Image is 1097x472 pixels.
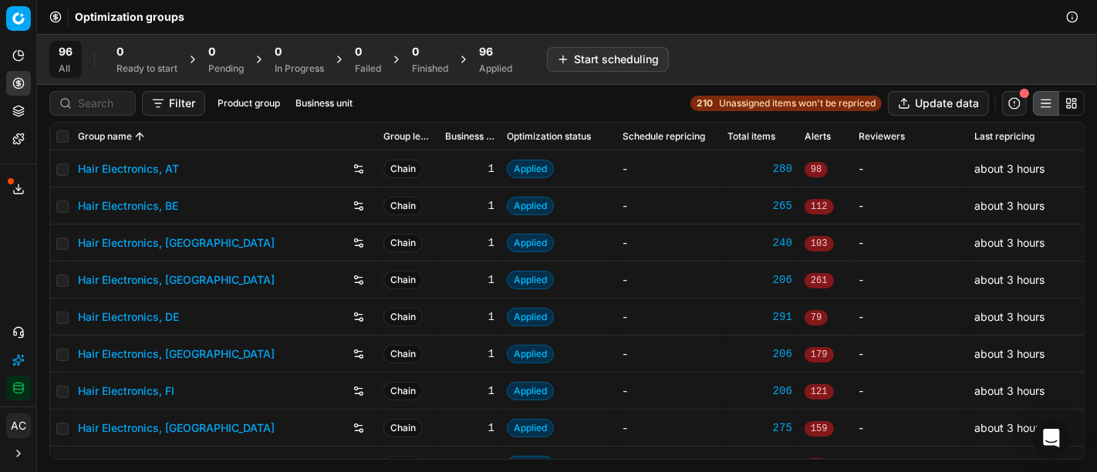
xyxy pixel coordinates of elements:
span: 79 [805,310,828,325]
span: about 3 hours [974,347,1045,360]
button: AC [6,413,31,438]
span: AC [7,414,30,437]
a: Hair Electronics, AT [78,161,179,177]
a: Hair Electronics, BE [78,198,178,214]
td: - [852,224,968,261]
a: 265 [727,198,792,214]
span: Last repricing [974,130,1035,143]
div: Open Intercom Messenger [1033,420,1070,457]
td: - [616,298,721,335]
div: 1 [445,198,494,214]
div: 275 [727,420,792,436]
div: In Progress [275,62,324,75]
span: 0 [116,44,123,59]
td: - [852,335,968,373]
a: Hair Electronics, [GEOGRAPHIC_DATA] [78,235,275,251]
div: 1 [445,272,494,288]
span: 96 [59,44,73,59]
span: Applied [507,234,554,252]
span: about 3 hours [974,384,1045,397]
span: about 3 hours [974,199,1045,212]
span: Chain [383,382,423,400]
span: 179 [805,347,834,362]
a: 210Unassigned items won't be repriced [690,96,882,111]
div: 240 [727,235,792,251]
strong: 210 [697,97,713,110]
span: Group name [78,130,132,143]
button: Start scheduling [547,47,669,72]
div: 1 [445,309,494,325]
td: - [852,187,968,224]
span: 261 [805,273,834,288]
nav: breadcrumb [75,9,184,25]
td: - [616,335,721,373]
td: - [852,150,968,187]
td: - [616,150,721,187]
td: - [852,410,968,447]
div: Failed [355,62,381,75]
span: Applied [507,419,554,437]
span: Applied [507,271,554,289]
a: Hair Electronics, FI [78,383,174,399]
a: 206 [727,346,792,362]
span: Applied [507,160,554,178]
span: Reviewers [859,130,905,143]
input: Search [78,96,126,111]
span: Chain [383,345,423,363]
span: Optimization status [507,130,591,143]
span: 112 [805,199,834,214]
span: Chain [383,234,423,252]
td: - [616,261,721,298]
div: Finished [412,62,448,75]
span: 103 [805,236,834,251]
a: Hair Electronics, [GEOGRAPHIC_DATA] [78,272,275,288]
span: about 3 hours [974,310,1045,323]
span: Unassigned items won't be repriced [719,97,876,110]
div: Ready to start [116,62,177,75]
a: 280 [727,161,792,177]
div: 1 [445,420,494,436]
span: Applied [507,197,554,215]
span: about 3 hours [974,273,1045,286]
span: Chain [383,197,423,215]
a: 291 [727,309,792,325]
span: Business unit [445,130,494,143]
a: Hair Electronics, [GEOGRAPHIC_DATA] [78,346,275,362]
span: Schedule repricing [623,130,705,143]
span: Alerts [805,130,831,143]
div: 1 [445,235,494,251]
span: about 3 hours [974,236,1045,249]
span: 121 [805,384,834,400]
td: - [616,224,721,261]
td: - [616,187,721,224]
span: Chain [383,308,423,326]
span: about 3 hours [974,421,1045,434]
td: - [616,373,721,410]
button: Filter [142,91,205,116]
span: about 3 hours [974,162,1045,175]
td: - [852,373,968,410]
span: Total items [727,130,775,143]
a: Hair Electronics, DE [78,309,179,325]
div: 1 [445,383,494,399]
span: Chain [383,271,423,289]
div: 1 [445,346,494,362]
a: 206 [727,272,792,288]
button: Product group [211,94,286,113]
span: 0 [355,44,362,59]
td: - [852,261,968,298]
span: 96 [479,44,493,59]
span: 0 [208,44,215,59]
span: Applied [507,345,554,363]
span: Chain [383,160,423,178]
div: 206 [727,383,792,399]
td: - [616,410,721,447]
span: 0 [412,44,419,59]
button: Business unit [289,94,359,113]
span: Applied [507,308,554,326]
